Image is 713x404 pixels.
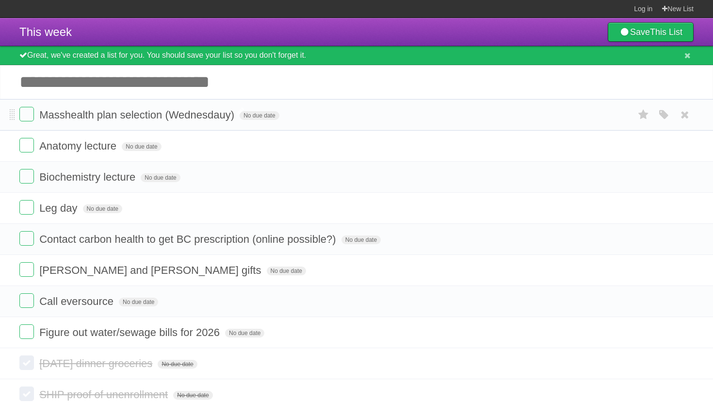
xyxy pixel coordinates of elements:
[267,267,306,275] span: No due date
[19,107,34,121] label: Done
[122,142,161,151] span: No due date
[19,324,34,339] label: Done
[19,293,34,308] label: Done
[39,388,170,401] span: SHIP proof of unenrollment
[650,27,682,37] b: This List
[19,200,34,215] label: Done
[39,233,338,245] span: Contact carbon health to get BC prescription (online possible?)
[119,298,158,306] span: No due date
[19,25,72,38] span: This week
[19,169,34,184] label: Done
[608,22,694,42] a: SaveThis List
[39,295,116,307] span: Call eversource
[225,329,264,337] span: No due date
[634,107,653,123] label: Star task
[39,357,155,370] span: [DATE] dinner groceries
[19,231,34,246] label: Done
[19,387,34,401] label: Done
[39,109,237,121] span: Masshealth plan selection (Wednesdauy)
[141,173,180,182] span: No due date
[19,138,34,152] label: Done
[341,236,381,244] span: No due date
[240,111,279,120] span: No due date
[173,391,212,400] span: No due date
[39,171,138,183] span: Biochemistry lecture
[19,262,34,277] label: Done
[39,326,222,338] span: Figure out water/sewage bills for 2026
[39,202,80,214] span: Leg day
[19,355,34,370] label: Done
[39,264,263,276] span: [PERSON_NAME] and [PERSON_NAME] gifts
[39,140,119,152] span: Anatomy lecture
[83,204,122,213] span: No due date
[158,360,197,369] span: No due date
